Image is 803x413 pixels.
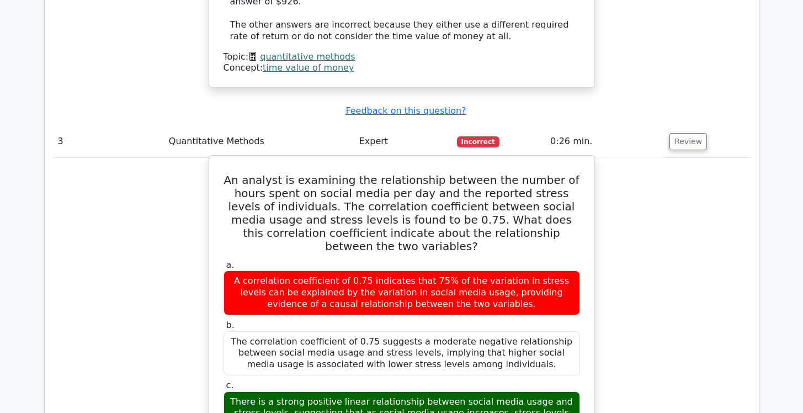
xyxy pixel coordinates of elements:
td: 3 [54,126,164,157]
div: Topic: [224,51,580,63]
a: quantitative methods [260,51,355,62]
span: c. [226,380,234,390]
div: Concept: [224,62,580,74]
div: The correlation coefficient of 0.75 suggests a moderate negative relationship between social medi... [224,331,580,375]
a: Feedback on this question? [345,105,466,116]
td: 0:26 min. [546,126,665,157]
div: A correlation coefficient of 0.75 indicates that 75% of the variation in stress levels can be exp... [224,271,580,315]
span: b. [226,320,235,330]
button: Review [669,133,707,150]
a: time value of money [263,62,354,73]
td: Quantitative Methods [164,126,355,157]
span: Incorrect [457,136,499,147]
span: a. [226,260,235,270]
td: Expert [355,126,453,157]
h5: An analyst is examining the relationship between the number of hours spent on social media per da... [222,173,581,253]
